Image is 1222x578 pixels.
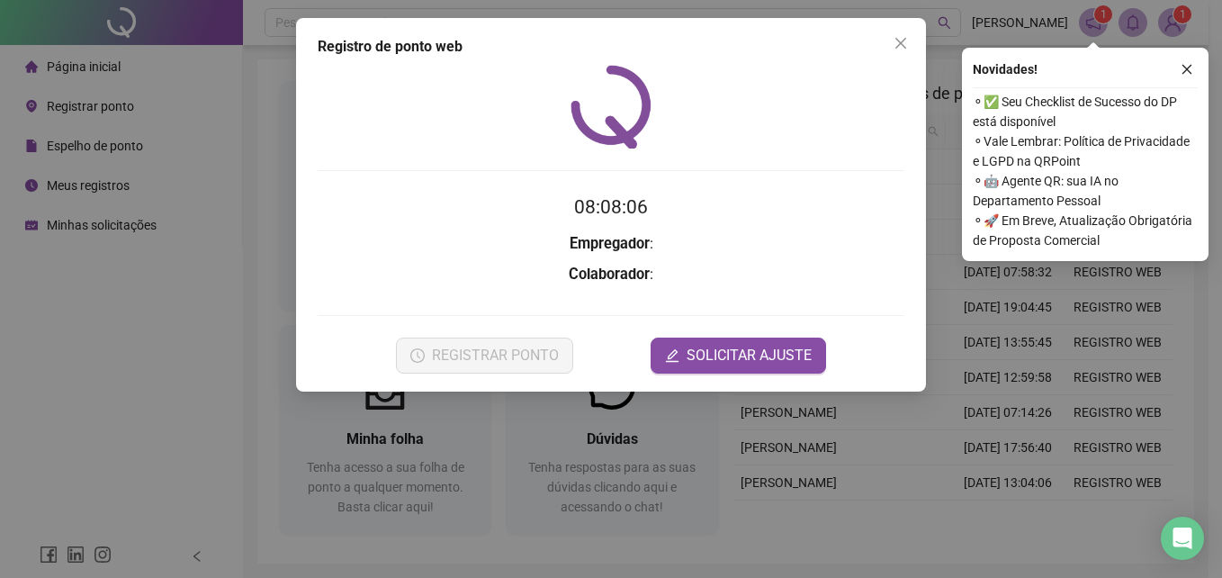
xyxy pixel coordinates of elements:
[1161,517,1204,560] div: Open Intercom Messenger
[571,65,651,149] img: QRPoint
[973,211,1198,250] span: ⚬ 🚀 Em Breve, Atualização Obrigatória de Proposta Comercial
[973,171,1198,211] span: ⚬ 🤖 Agente QR: sua IA no Departamento Pessoal
[687,345,812,366] span: SOLICITAR AJUSTE
[570,235,650,252] strong: Empregador
[886,29,915,58] button: Close
[665,348,679,363] span: edit
[318,232,904,256] h3: :
[973,59,1038,79] span: Novidades !
[651,338,826,374] button: editSOLICITAR AJUSTE
[1181,63,1193,76] span: close
[574,196,648,218] time: 08:08:06
[973,92,1198,131] span: ⚬ ✅ Seu Checklist de Sucesso do DP está disponível
[973,131,1198,171] span: ⚬ Vale Lembrar: Política de Privacidade e LGPD na QRPoint
[396,338,573,374] button: REGISTRAR PONTO
[894,36,908,50] span: close
[569,266,650,283] strong: Colaborador
[318,36,904,58] div: Registro de ponto web
[318,263,904,286] h3: :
